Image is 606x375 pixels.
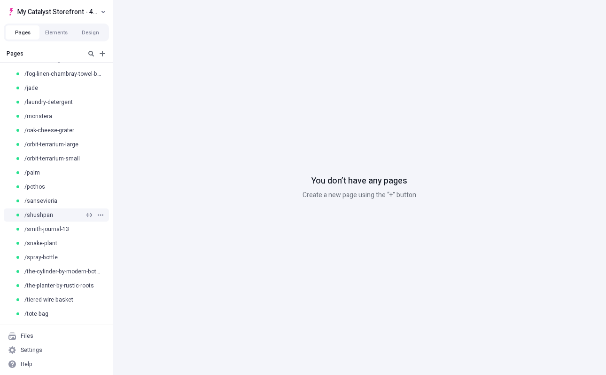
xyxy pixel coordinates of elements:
[311,175,407,187] p: You don’t have any pages
[24,112,52,120] span: /monstera
[24,169,40,176] span: /palm
[24,268,101,275] span: /the-cylinder-by-modern-botany
[24,225,69,233] span: /smith-journal-13
[39,25,73,40] button: Elements
[303,190,416,200] p: Create a new page using the “+” button
[24,282,94,289] span: /the-planter-by-rustic-roots
[73,25,107,40] button: Design
[24,310,48,318] span: /tote-bag
[21,346,42,354] div: Settings
[24,239,57,247] span: /snake-plant
[24,127,74,134] span: /oak-cheese-grater
[24,197,57,205] span: /sansevieria
[24,324,58,332] span: /utility-caddy
[21,332,33,340] div: Files
[24,296,73,303] span: /tiered-wire-basket
[24,211,53,219] span: /shushpan
[6,25,39,40] button: Pages
[24,141,78,148] span: /orbit-terrarium-large
[24,70,101,78] span: /fog-linen-chambray-towel-beige-stripe
[24,183,45,191] span: /pothos
[97,48,108,59] button: Add new
[24,84,38,92] span: /jade
[24,254,58,261] span: /spray-bottle
[4,5,109,19] button: Select site
[24,98,73,106] span: /laundry-detergent
[24,155,80,162] span: /orbit-terrarium-small
[17,6,99,17] span: My Catalyst Storefront - 48 (Dev)
[21,360,32,368] div: Help
[7,50,82,57] div: Pages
